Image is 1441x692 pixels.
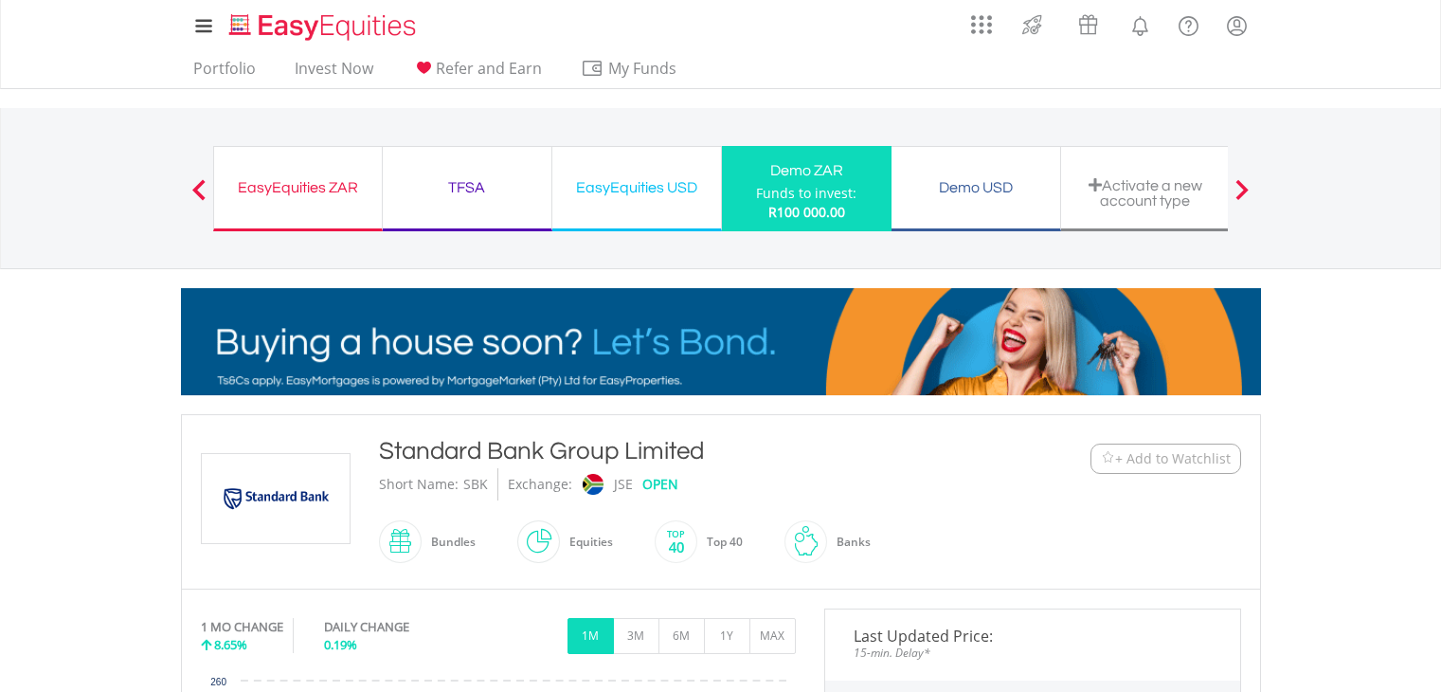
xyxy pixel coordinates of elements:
div: Equities [560,519,613,565]
button: MAX [749,618,796,654]
div: Demo USD [903,174,1049,201]
img: EasyMortage Promotion Banner [181,288,1261,395]
div: OPEN [642,468,678,501]
span: My Funds [581,56,705,81]
a: Refer and Earn [405,59,549,88]
button: 1M [567,618,614,654]
div: 1 MO CHANGE [201,618,283,636]
div: Exchange: [508,468,572,501]
img: EQU.ZA.SBK.png [205,454,347,543]
div: Bundles [422,519,476,565]
img: vouchers-v2.svg [1072,9,1104,40]
div: Demo ZAR [733,157,880,184]
button: Watchlist + Add to Watchlist [1090,444,1241,474]
img: thrive-v2.svg [1017,9,1048,40]
button: 3M [613,618,659,654]
span: 15-min. Delay* [839,644,1226,662]
button: 6M [658,618,705,654]
div: TFSA [394,174,540,201]
div: DAILY CHANGE [324,618,473,636]
span: R100 000.00 [768,203,845,221]
span: Refer and Earn [436,58,542,79]
div: Top 40 [697,519,743,565]
a: AppsGrid [959,5,1004,35]
a: FAQ's and Support [1164,5,1213,43]
div: EasyEquities ZAR [225,174,370,201]
a: Portfolio [186,59,263,88]
text: 260 [210,677,226,687]
div: SBK [463,468,488,501]
img: jse.png [582,474,603,495]
img: grid-menu-icon.svg [971,14,992,35]
div: Activate a new account type [1072,177,1218,209]
a: Notifications [1116,5,1164,43]
div: Banks [827,519,871,565]
a: Vouchers [1060,5,1116,40]
div: JSE [614,468,633,501]
a: Home page [222,5,423,43]
a: Invest Now [287,59,381,88]
div: EasyEquities USD [564,174,710,201]
span: Last Updated Price: [839,628,1226,644]
span: 0.19% [324,636,357,653]
button: 1Y [704,618,750,654]
img: Watchlist [1101,451,1115,465]
div: Funds to invest: [756,184,856,203]
span: + Add to Watchlist [1115,449,1231,468]
span: 8.65% [214,636,247,653]
a: My Profile [1213,5,1261,46]
div: Short Name: [379,468,459,501]
div: Standard Bank Group Limited [379,434,974,468]
img: EasyEquities_Logo.png [225,11,423,43]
